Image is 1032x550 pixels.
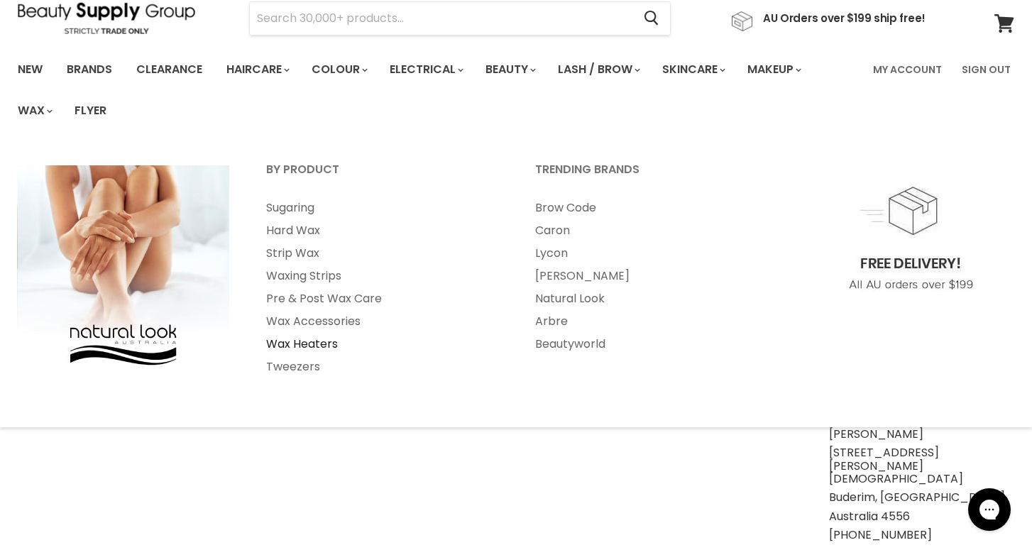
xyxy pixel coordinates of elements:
a: Beauty [475,55,544,84]
a: Brow Code [517,197,784,219]
a: Makeup [737,55,810,84]
a: Waxing Strips [248,265,515,287]
li: [STREET_ADDRESS][PERSON_NAME][DEMOGRAPHIC_DATA] [829,446,1014,485]
ul: Main menu [7,49,864,131]
li: Buderim, [GEOGRAPHIC_DATA] [829,491,1014,504]
a: Beautyworld [517,333,784,356]
iframe: Gorgias live chat messenger [961,483,1018,536]
a: Pre & Post Wax Care [248,287,515,310]
a: Natural Look [517,287,784,310]
li: [PERSON_NAME] [829,428,1014,441]
a: [PERSON_NAME] [517,265,784,287]
a: Colour [301,55,376,84]
ul: Main menu [517,197,784,356]
button: Search [632,2,670,35]
a: My Account [864,55,950,84]
a: Caron [517,219,784,242]
a: Sign Out [953,55,1019,84]
a: Sugaring [248,197,515,219]
a: Trending Brands [517,158,784,194]
form: Product [249,1,671,35]
a: Strip Wax [248,242,515,265]
a: Wax [7,96,61,126]
li: Australia 4556 [829,510,1014,523]
a: Tweezers [248,356,515,378]
a: Flyer [64,96,117,126]
a: Lycon [517,242,784,265]
a: Hard Wax [248,219,515,242]
ul: Main menu [248,197,515,378]
a: Haircare [216,55,298,84]
a: Arbre [517,310,784,333]
input: Search [250,2,632,35]
a: Electrical [379,55,472,84]
a: New [7,55,53,84]
a: Brands [56,55,123,84]
a: By Product [248,158,515,194]
a: Wax Heaters [248,333,515,356]
a: Lash / Brow [547,55,649,84]
li: [PHONE_NUMBER] [829,529,1014,541]
a: Clearance [126,55,213,84]
a: Wax Accessories [248,310,515,333]
a: Skincare [652,55,734,84]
